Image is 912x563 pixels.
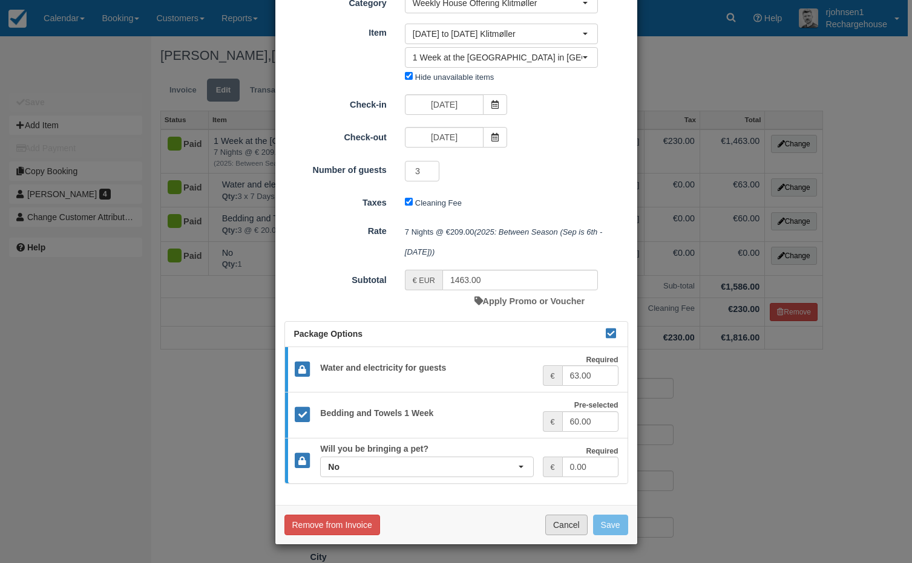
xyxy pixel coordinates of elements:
[405,227,607,256] em: (2025: Between Season (Sep is 6th - [DATE]))
[275,270,396,287] label: Subtotal
[551,418,555,426] small: €
[275,192,396,209] label: Taxes
[405,161,440,181] input: Number of guests
[413,51,582,63] span: 1 Week at the [GEOGRAPHIC_DATA] in [GEOGRAPHIC_DATA]
[586,447,618,455] strong: Required
[415,198,462,207] label: Cleaning Fee
[545,515,588,535] button: Cancel
[593,515,628,535] button: Save
[275,127,396,144] label: Check-out
[275,22,396,39] label: Item
[328,461,517,473] span: No
[396,222,637,262] div: 7 Nights @ €209.00
[415,73,494,82] label: Hide unavailable items
[574,401,618,409] strong: Pre-selected
[586,356,618,364] strong: Required
[275,221,396,238] label: Rate
[551,372,555,380] small: €
[294,329,363,339] span: Package Options
[285,392,628,438] a: Bedding and Towels 1 Week Pre-selected €
[275,160,396,177] label: Number of guests
[311,363,542,373] h5: Water and electricity for guests
[311,444,542,454] h5: Will you be bringing a pet?
[285,438,628,484] a: Will you be bringing a pet? No Required €
[413,276,435,285] small: € EUR
[311,409,542,418] h5: Bedding and Towels 1 Week
[405,24,598,44] button: [DATE] to [DATE] Klitmøller
[284,515,380,535] button: Remove from Invoice
[275,94,396,111] label: Check-in
[285,347,628,393] a: Water and electricity for guests Required €
[413,28,582,40] span: [DATE] to [DATE] Klitmøller
[551,463,555,472] small: €
[320,457,533,477] button: No
[474,296,585,306] a: Apply Promo or Voucher
[405,47,598,68] button: 1 Week at the [GEOGRAPHIC_DATA] in [GEOGRAPHIC_DATA]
